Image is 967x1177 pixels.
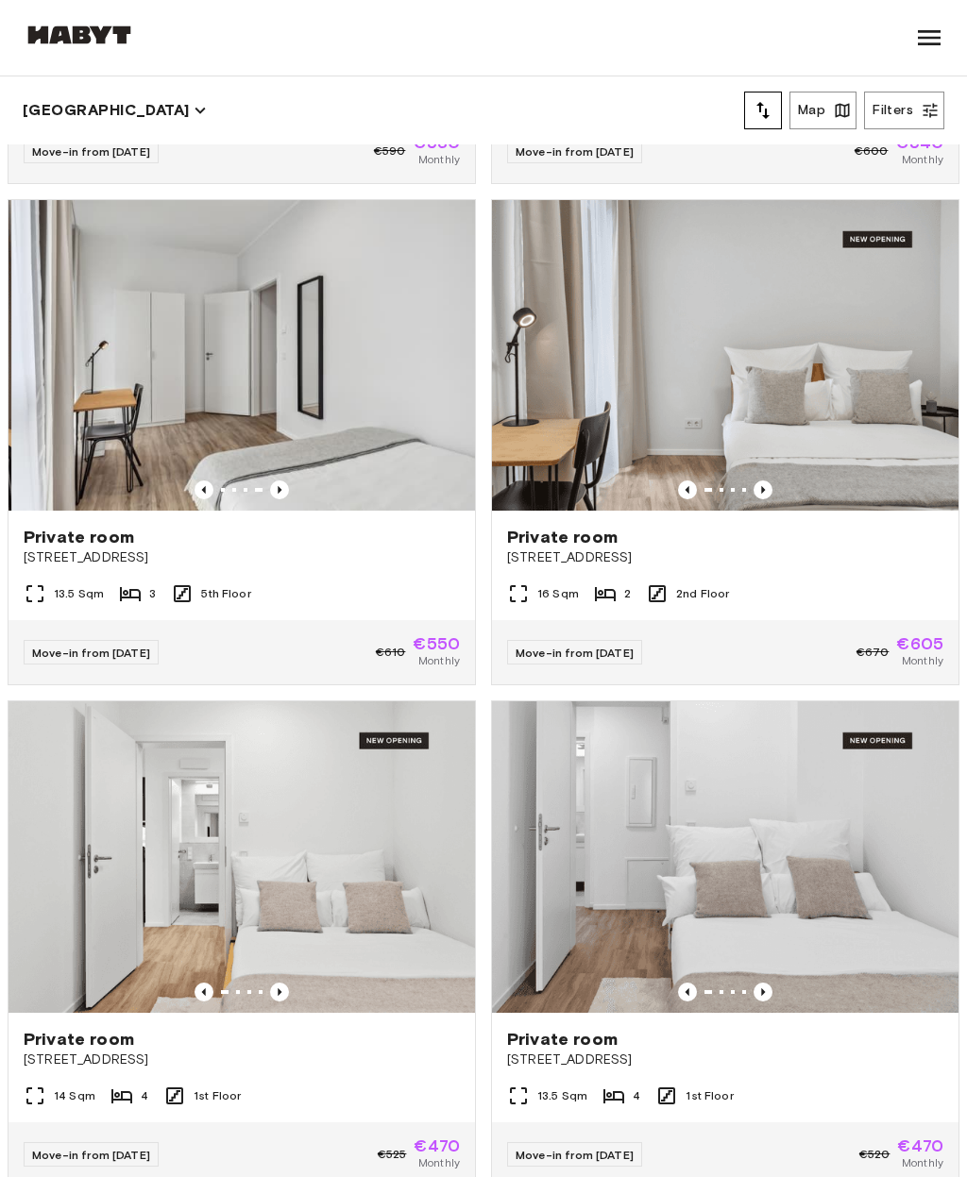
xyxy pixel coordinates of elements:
[374,143,406,160] span: €590
[492,701,959,1012] img: Marketing picture of unit DE-13-001-101-001
[194,1087,241,1104] span: 1st Floor
[378,1146,407,1163] span: €525
[744,92,782,129] button: tune
[270,983,289,1001] button: Previous image
[141,1087,148,1104] span: 4
[507,1051,943,1069] span: [STREET_ADDRESS]
[789,92,857,129] button: Map
[686,1087,733,1104] span: 1st Floor
[896,635,943,652] span: €605
[32,646,150,660] span: Move-in from [DATE]
[895,134,943,151] span: €540
[8,199,476,685] a: Previous imagePrevious imagePrivate room[STREET_ADDRESS]13.5 Sqm35th FloorMove-in from [DATE]€610...
[754,480,772,499] button: Previous image
[537,585,579,602] span: 16 Sqm
[624,585,631,602] span: 2
[24,548,460,567] span: [STREET_ADDRESS]
[24,1028,134,1051] span: Private room
[754,983,772,1001] button: Previous image
[516,646,634,660] span: Move-in from [DATE]
[8,701,475,1012] img: Marketing picture of unit DE-13-001-101-003
[23,97,207,124] button: [GEOGRAPHIC_DATA]
[857,644,890,661] span: €670
[902,1154,943,1171] span: Monthly
[491,199,959,685] a: Marketing picture of unit DE-13-001-209-002Previous imagePrevious imagePrivate room[STREET_ADDRES...
[855,143,889,160] span: €600
[676,585,729,602] span: 2nd Floor
[516,144,634,159] span: Move-in from [DATE]
[537,1087,587,1104] span: 13.5 Sqm
[678,480,697,499] button: Previous image
[516,1148,634,1162] span: Move-in from [DATE]
[418,1154,460,1171] span: Monthly
[414,1137,460,1154] span: €470
[195,480,213,499] button: Previous image
[24,526,134,548] span: Private room
[32,1148,150,1162] span: Move-in from [DATE]
[54,1087,95,1104] span: 14 Sqm
[678,983,697,1001] button: Previous image
[507,548,943,567] span: [STREET_ADDRESS]
[32,144,150,159] span: Move-in from [DATE]
[11,200,478,511] img: Marketing picture of unit DE-13-001-501-001
[270,480,289,499] button: Previous image
[902,652,943,669] span: Monthly
[864,92,944,129] button: Filters
[376,644,406,661] span: €610
[902,151,943,168] span: Monthly
[507,526,618,548] span: Private room
[24,1051,460,1069] span: [STREET_ADDRESS]
[413,134,460,151] span: €530
[23,25,136,44] img: Habyt
[418,652,460,669] span: Monthly
[492,200,959,511] img: Marketing picture of unit DE-13-001-209-002
[633,1087,640,1104] span: 4
[54,585,104,602] span: 13.5 Sqm
[201,585,250,602] span: 5th Floor
[897,1137,943,1154] span: €470
[859,1146,891,1163] span: €520
[195,983,213,1001] button: Previous image
[149,585,156,602] span: 3
[507,1028,618,1051] span: Private room
[413,635,460,652] span: €550
[418,151,460,168] span: Monthly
